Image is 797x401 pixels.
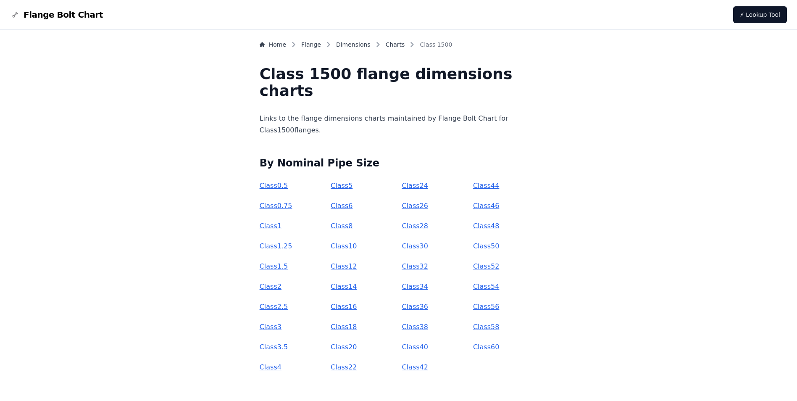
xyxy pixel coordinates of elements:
a: Class54 [473,282,499,290]
a: Class0.5 [260,182,288,190]
a: Class30 [402,242,428,250]
a: Dimensions [336,40,371,49]
a: Class12 [331,262,357,270]
a: Class22 [331,363,357,371]
a: Class52 [473,262,499,270]
a: Class34 [402,282,428,290]
a: Class4 [260,363,281,371]
a: Class5 [331,182,352,190]
a: Class40 [402,343,428,351]
a: Class58 [473,323,499,331]
a: Class18 [331,323,357,331]
a: Class28 [402,222,428,230]
a: Class36 [402,303,428,311]
a: Class10 [331,242,357,250]
a: Class20 [331,343,357,351]
a: Class44 [473,182,499,190]
a: Class24 [402,182,428,190]
a: Class42 [402,363,428,371]
a: Class56 [473,303,499,311]
a: Class3.5 [260,343,288,351]
a: Flange [301,40,321,49]
a: Class3 [260,323,281,331]
a: Class14 [331,282,357,290]
a: Class48 [473,222,499,230]
a: ⚡ Lookup Tool [733,6,787,23]
a: Class32 [402,262,428,270]
a: Flange Bolt Chart LogoFlange Bolt Chart [10,9,103,21]
a: Class46 [473,202,499,210]
p: Links to the flange dimensions charts maintained by Flange Bolt Chart for Class 1500 flanges. [260,113,538,136]
a: Class8 [331,222,352,230]
a: Home [260,40,286,49]
a: Class6 [331,202,352,210]
a: Class26 [402,202,428,210]
a: Class1.25 [260,242,292,250]
h1: Class 1500 flange dimensions charts [260,66,538,99]
span: Flange Bolt Chart [24,9,103,21]
span: Class 1500 [420,40,452,49]
a: Class0.75 [260,202,292,210]
h2: By Nominal Pipe Size [260,156,538,170]
a: Class1 [260,222,281,230]
nav: Breadcrumb [260,40,538,52]
a: Class60 [473,343,499,351]
img: Flange Bolt Chart Logo [10,10,20,20]
a: Class16 [331,303,357,311]
a: Class1.5 [260,262,288,270]
a: Class38 [402,323,428,331]
a: Class2 [260,282,281,290]
a: Class2.5 [260,303,288,311]
a: Charts [386,40,405,49]
a: Class50 [473,242,499,250]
